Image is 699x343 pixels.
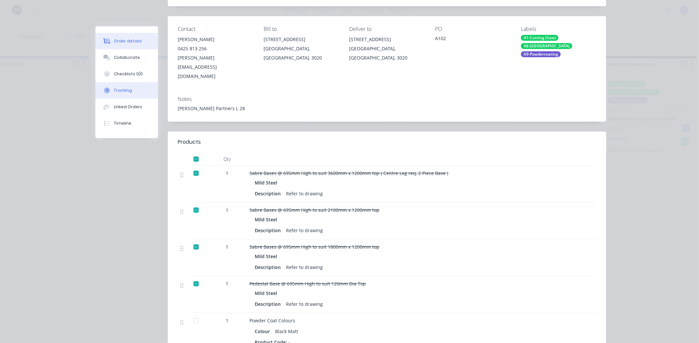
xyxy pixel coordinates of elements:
[178,105,596,112] div: [PERSON_NAME] Partners L 28
[95,66,158,82] button: Checklists 0/0
[521,26,596,32] div: Labels
[207,153,247,166] div: Qty
[349,35,425,44] div: [STREET_ADDRESS]
[226,170,228,177] span: 1
[226,207,228,213] span: 1
[349,44,425,62] div: [GEOGRAPHIC_DATA], [GEOGRAPHIC_DATA], 3020
[349,26,425,32] div: Deliver to
[178,53,253,81] div: [PERSON_NAME][EMAIL_ADDRESS][DOMAIN_NAME]
[95,115,158,132] button: Timeline
[114,104,142,110] div: Linked Orders
[226,317,228,324] span: 1
[283,262,325,272] div: Refer to drawing
[178,96,596,102] div: Notes
[114,87,132,93] div: Tracking
[255,288,280,298] div: Mild Steel
[226,243,228,250] span: 1
[255,226,283,235] div: Description
[255,189,283,198] div: Description
[435,26,510,32] div: PO
[264,35,339,62] div: [STREET_ADDRESS][GEOGRAPHIC_DATA], [GEOGRAPHIC_DATA], 3020
[349,35,425,62] div: [STREET_ADDRESS][GEOGRAPHIC_DATA], [GEOGRAPHIC_DATA], 3020
[272,327,301,336] div: Black Matt
[255,215,280,224] div: Mild Steel
[249,244,379,250] span: Sabre Bases @ 695mm High to suit 1800mm x 1200mm top
[255,252,280,261] div: Mild Steel
[264,44,339,62] div: [GEOGRAPHIC_DATA], [GEOGRAPHIC_DATA], 3020
[283,226,325,235] div: Refer to drawing
[249,170,448,176] span: Sabre Bases @ 695mm High to suit 3600mm x 1200mm top ( Centre Leg req, 2 Piece Base )
[178,35,253,44] div: [PERSON_NAME]
[95,99,158,115] button: Linked Orders
[283,299,325,309] div: Refer to drawing
[255,299,283,309] div: Description
[114,120,131,126] div: Timeline
[264,26,339,32] div: Bill to
[114,55,140,61] div: Collaborate
[114,71,143,77] div: Checklists 0/0
[249,281,366,287] span: Pedestal Base @ 695mm High to suit 120mm Dia Top
[95,33,158,49] button: Order details
[178,26,253,32] div: Contact
[521,43,572,49] div: A8-[GEOGRAPHIC_DATA]
[226,280,228,287] span: 1
[114,38,142,44] div: Order details
[95,49,158,66] button: Collaborate
[249,207,379,213] span: Sabre Bases @ 695mm High to suit 2100mm x 1200mm top
[255,178,280,187] div: Mild Steel
[435,35,510,44] div: A102
[521,51,561,57] div: A9-Powdercoating
[255,327,272,336] div: Colour
[178,138,201,146] div: Products
[178,35,253,81] div: [PERSON_NAME]0425 813 256[PERSON_NAME][EMAIL_ADDRESS][DOMAIN_NAME]
[264,35,339,44] div: [STREET_ADDRESS]
[521,35,558,41] div: A1-Cutting (Saw)
[249,317,295,324] span: Powder Coat Colours
[283,189,325,198] div: Refer to drawing
[255,262,283,272] div: Description
[95,82,158,99] button: Tracking
[178,44,253,53] div: 0425 813 256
